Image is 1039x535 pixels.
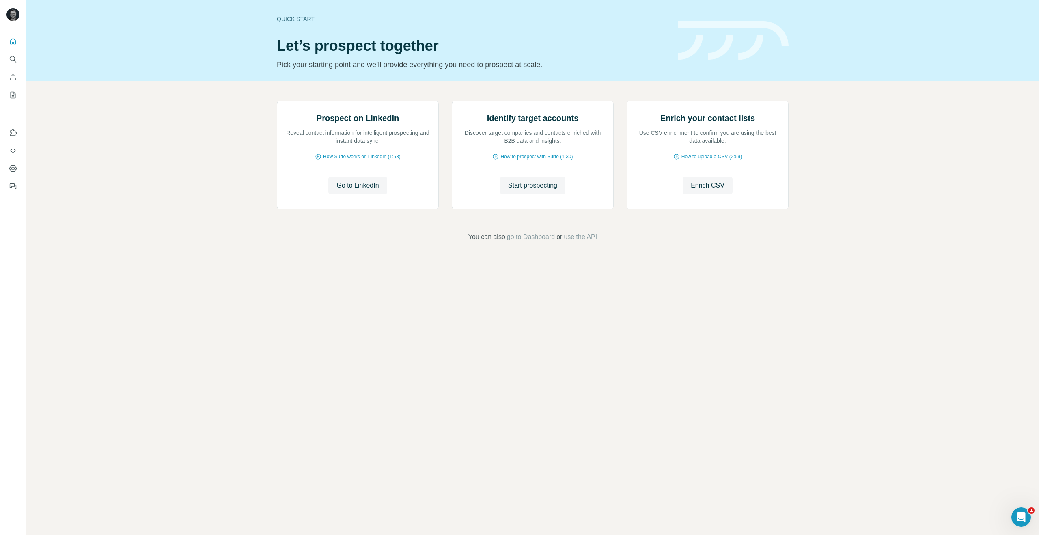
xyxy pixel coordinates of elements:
[487,112,579,124] h2: Identify target accounts
[508,181,557,190] span: Start prospecting
[6,161,19,176] button: Dashboard
[323,153,401,160] span: How Surfe works on LinkedIn (1:58)
[683,177,733,194] button: Enrich CSV
[6,125,19,140] button: Use Surfe on LinkedIn
[6,143,19,158] button: Use Surfe API
[564,232,597,242] button: use the API
[681,153,742,160] span: How to upload a CSV (2:59)
[635,129,780,145] p: Use CSV enrichment to confirm you are using the best data available.
[660,112,755,124] h2: Enrich your contact lists
[328,177,387,194] button: Go to LinkedIn
[6,70,19,84] button: Enrich CSV
[6,179,19,194] button: Feedback
[1011,507,1031,527] iframe: Intercom live chat
[336,181,379,190] span: Go to LinkedIn
[678,21,789,60] img: banner
[285,129,430,145] p: Reveal contact information for intelligent prospecting and instant data sync.
[468,232,505,242] span: You can also
[277,15,668,23] div: Quick start
[460,129,605,145] p: Discover target companies and contacts enriched with B2B data and insights.
[507,232,555,242] button: go to Dashboard
[556,232,562,242] span: or
[500,153,573,160] span: How to prospect with Surfe (1:30)
[277,59,668,70] p: Pick your starting point and we’ll provide everything you need to prospect at scale.
[317,112,399,124] h2: Prospect on LinkedIn
[6,52,19,67] button: Search
[277,38,668,54] h1: Let’s prospect together
[500,177,565,194] button: Start prospecting
[691,181,724,190] span: Enrich CSV
[6,8,19,21] img: Avatar
[6,88,19,102] button: My lists
[1028,507,1035,514] span: 1
[6,34,19,49] button: Quick start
